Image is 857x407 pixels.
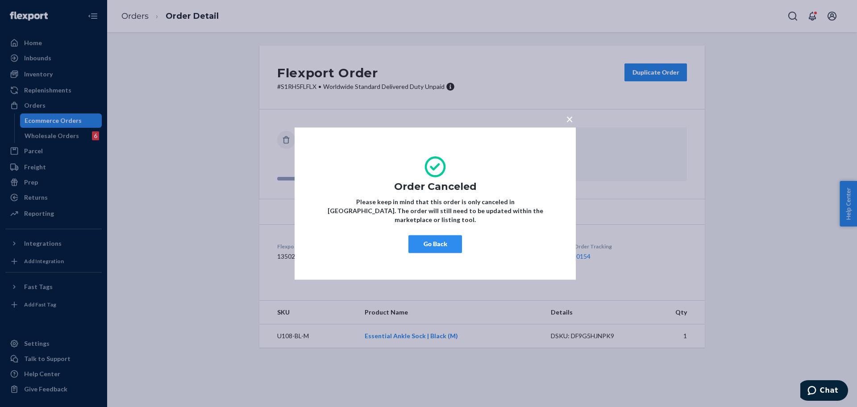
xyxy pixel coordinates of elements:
button: Go Back [408,235,462,253]
h1: Order Canceled [321,181,549,192]
iframe: Opens a widget where you can chat to one of our agents [800,380,848,403]
strong: Please keep in mind that this order is only canceled in [GEOGRAPHIC_DATA]. The order will still n... [328,198,543,223]
span: × [566,111,573,126]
